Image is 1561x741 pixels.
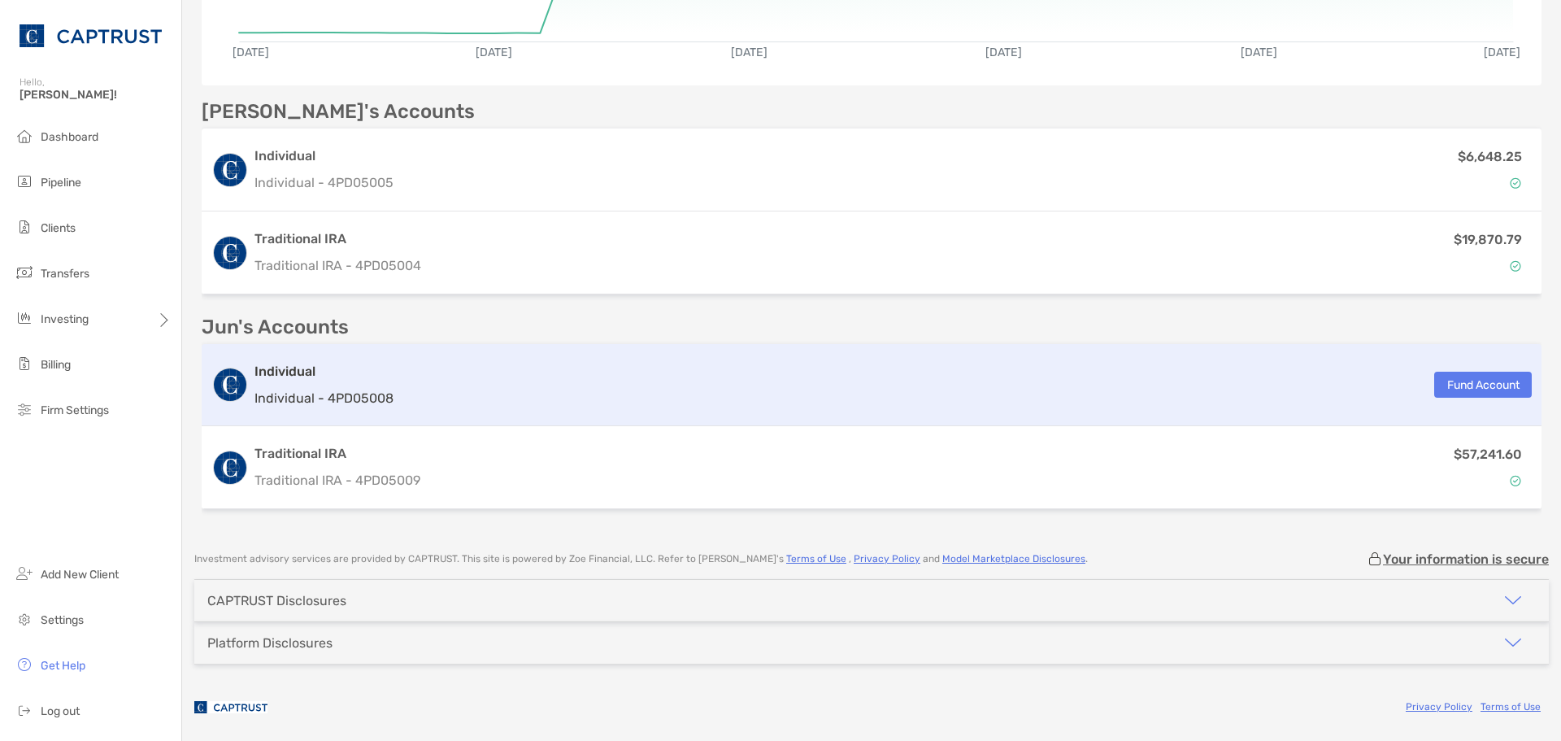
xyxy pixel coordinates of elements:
[1383,551,1549,567] p: Your information is secure
[985,46,1022,59] text: [DATE]
[41,704,80,718] span: Log out
[15,172,34,191] img: pipeline icon
[254,229,421,249] h3: Traditional IRA
[41,267,89,281] span: Transfers
[731,46,767,59] text: [DATE]
[15,564,34,583] img: add_new_client icon
[476,46,512,59] text: [DATE]
[41,403,109,417] span: Firm Settings
[1503,591,1523,610] img: icon arrow
[1434,372,1532,398] button: Fund Account
[41,659,85,673] span: Get Help
[1481,701,1541,713] a: Terms of Use
[41,613,84,627] span: Settings
[41,130,98,144] span: Dashboard
[254,470,420,490] p: Traditional IRA - 4PD05009
[20,7,162,65] img: CAPTRUST Logo
[214,237,246,269] img: logo account
[1503,633,1523,652] img: icon arrow
[15,263,34,282] img: transfers icon
[1241,46,1277,59] text: [DATE]
[194,553,1088,565] p: Investment advisory services are provided by CAPTRUST . This site is powered by Zoe Financial, LL...
[194,689,267,726] img: company logo
[41,312,89,326] span: Investing
[1510,475,1521,486] img: Account Status icon
[254,388,394,408] p: Individual - 4PD05008
[15,700,34,720] img: logout icon
[854,553,920,564] a: Privacy Policy
[254,444,420,464] h3: Traditional IRA
[233,46,269,59] text: [DATE]
[1510,260,1521,272] img: Account Status icon
[1454,444,1522,464] p: $57,241.60
[202,317,349,338] p: Jun's Accounts
[786,553,846,564] a: Terms of Use
[1454,229,1522,250] p: $19,870.79
[41,358,71,372] span: Billing
[15,609,34,629] img: settings icon
[254,362,394,381] h3: Individual
[41,176,81,190] span: Pipeline
[1484,46,1520,59] text: [DATE]
[207,635,333,651] div: Platform Disclosures
[15,399,34,419] img: firm-settings icon
[1458,146,1522,167] p: $6,648.25
[214,154,246,186] img: logo account
[15,308,34,328] img: investing icon
[20,88,172,102] span: [PERSON_NAME]!
[41,221,76,235] span: Clients
[15,217,34,237] img: clients icon
[254,172,394,193] p: Individual - 4PD05005
[15,655,34,674] img: get-help icon
[214,368,246,401] img: logo account
[942,553,1085,564] a: Model Marketplace Disclosures
[207,593,346,608] div: CAPTRUST Disclosures
[15,354,34,373] img: billing icon
[214,451,246,484] img: logo account
[1510,177,1521,189] img: Account Status icon
[1406,701,1472,713] a: Privacy Policy
[254,146,394,166] h3: Individual
[254,255,421,276] p: Traditional IRA - 4PD05004
[202,102,475,122] p: [PERSON_NAME]'s Accounts
[41,568,119,582] span: Add New Client
[15,126,34,146] img: dashboard icon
